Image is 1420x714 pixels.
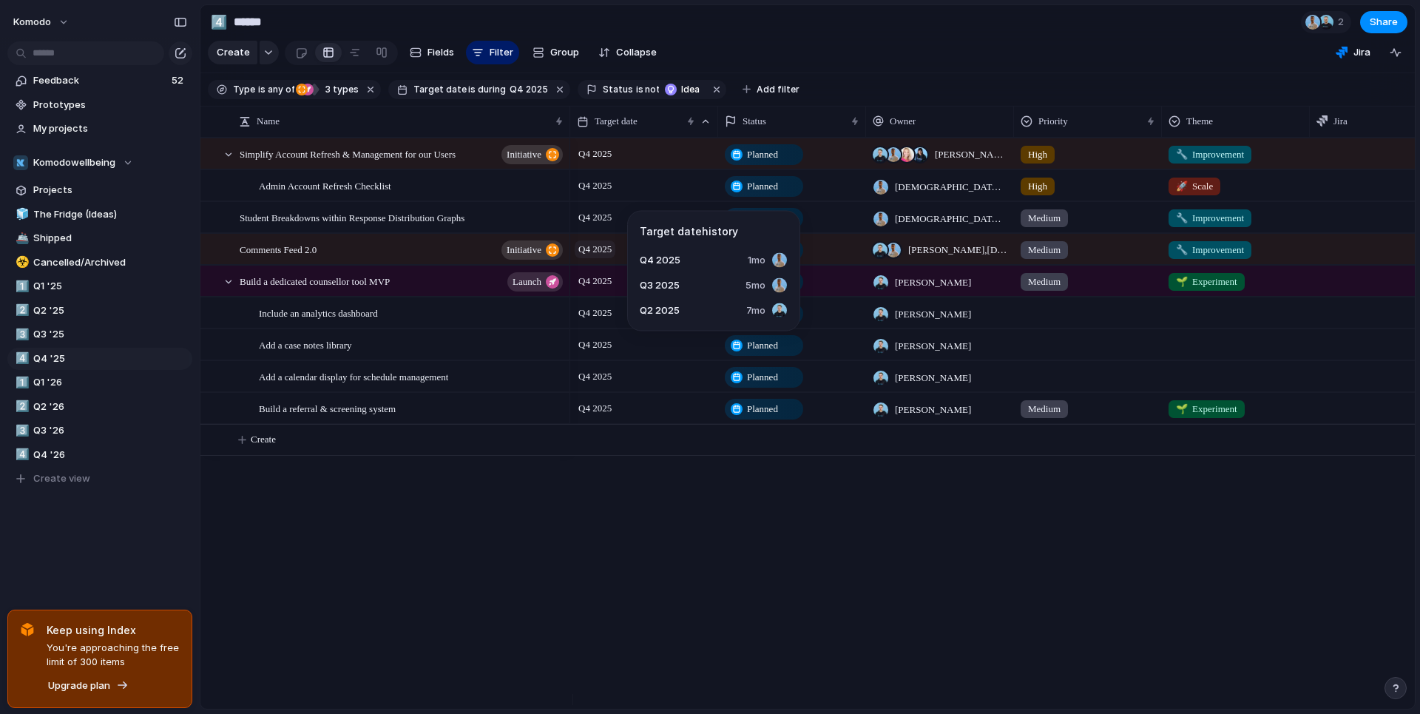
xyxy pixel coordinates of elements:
a: 3️⃣Q3 '25 [7,323,192,346]
button: 2️⃣ [13,400,28,414]
button: 🚢 [13,231,28,246]
button: Komodowellbeing [7,152,192,174]
span: Group [550,45,579,60]
span: Create [251,432,276,447]
span: My projects [33,121,187,136]
div: 🧊The Fridge (Ideas) [7,203,192,226]
span: not [643,83,660,96]
span: Add a calendar display for schedule management [259,368,448,385]
a: 3️⃣Q3 '26 [7,420,192,442]
a: 2️⃣Q2 '25 [7,300,192,322]
span: 🔧 [1176,149,1188,160]
span: Q4 2025 [575,145,615,163]
button: Create view [7,468,192,490]
button: Group [525,41,586,64]
button: ☣️ [13,255,28,270]
span: Q2 2025 [640,303,680,318]
span: 52 [172,73,186,88]
span: Planned [747,338,778,353]
span: Idea [681,83,703,96]
span: Jira [1333,114,1348,129]
a: 1️⃣Q1 '26 [7,371,192,394]
span: Prototypes [33,98,187,112]
span: Collapse [616,45,657,60]
div: 4️⃣ [211,12,227,32]
button: Idea [660,81,707,98]
span: Include an analytics dashboard [259,304,378,321]
button: 4️⃣ [13,351,28,366]
span: 🌱 [1176,276,1188,287]
button: Komodo [7,10,77,34]
span: Status [743,114,766,129]
span: Owner [890,114,916,129]
span: Keep using Index [47,622,180,638]
span: Upgrade plan [48,678,110,693]
span: Filter [490,45,513,60]
span: Theme [1186,114,1213,129]
span: High [1028,179,1047,194]
button: 🧊 [13,207,28,222]
span: [PERSON_NAME] , [DEMOGRAPHIC_DATA][PERSON_NAME] , [PERSON_NAME] , [PERSON_NAME] [935,147,1007,162]
span: Experiment [1176,402,1237,417]
button: isduring [467,81,508,98]
button: launch [507,272,563,292]
span: Name [257,114,280,129]
button: Share [1360,11,1407,33]
a: ☣️Cancelled/Archived [7,252,192,274]
span: Build a dedicated counsellor tool MVP [240,272,390,289]
span: Q4 2025 [510,83,548,96]
span: Q1 '25 [33,279,187,294]
span: High [1028,147,1047,162]
span: Fields [427,45,454,60]
span: Cancelled/Archived [33,255,187,270]
button: isnot [633,81,663,98]
span: Planned [747,402,778,417]
span: Add a case notes library [259,336,352,353]
div: 🚢Shipped [7,227,192,249]
span: Q4 2025 [575,240,615,258]
div: 2️⃣ [16,302,26,319]
span: Status [603,83,633,96]
span: [PERSON_NAME] [895,339,971,354]
span: 🔧 [1176,244,1188,255]
button: initiative [501,240,563,260]
span: Q4 '26 [33,448,187,462]
span: Planned [747,147,778,162]
span: is [636,83,643,96]
span: initiative [507,144,541,165]
span: Create [217,45,250,60]
span: Shipped [33,231,187,246]
span: 1mo [748,253,765,268]
span: Add filter [757,83,799,96]
span: Target date [595,114,638,129]
span: Target date history [640,223,788,239]
a: 2️⃣Q2 '26 [7,396,192,418]
span: Student Breakdowns within Response Distribution Graphs [240,209,464,226]
span: 🌱 [1176,403,1188,414]
span: [PERSON_NAME] [895,307,971,322]
div: 2️⃣ [16,398,26,415]
span: Projects [33,183,187,198]
a: 4️⃣Q4 '25 [7,348,192,370]
span: Q4 2025 [640,253,680,268]
span: Q4 2025 [575,209,615,226]
span: Create view [33,471,90,486]
button: isany of [255,81,297,98]
span: Q2 '25 [33,303,187,318]
span: Type [233,83,255,96]
button: Filter [466,41,519,64]
span: Target date [413,83,467,96]
a: Projects [7,179,192,201]
span: Improvement [1176,211,1244,226]
span: Q4 2025 [575,336,615,354]
button: Collapse [592,41,663,64]
span: Q3 2025 [640,278,680,293]
button: Jira [1330,41,1376,64]
button: Upgrade plan [44,676,133,696]
span: Simplify Account Refresh & Management for our Users [240,145,456,162]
